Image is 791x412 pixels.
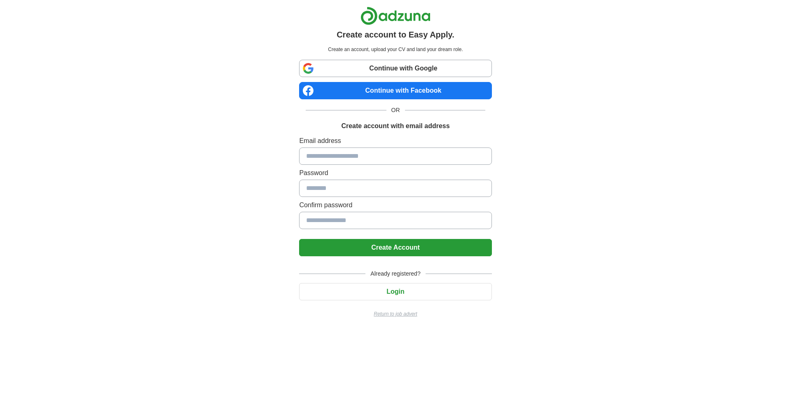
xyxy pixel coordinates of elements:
[365,269,425,278] span: Already registered?
[299,283,491,300] button: Login
[360,7,431,25] img: Adzuna logo
[386,106,405,115] span: OR
[299,60,491,77] a: Continue with Google
[337,28,454,41] h1: Create account to Easy Apply.
[299,82,491,99] a: Continue with Facebook
[301,46,490,53] p: Create an account, upload your CV and land your dream role.
[299,310,491,318] a: Return to job advert
[299,200,491,210] label: Confirm password
[299,136,491,146] label: Email address
[299,168,491,178] label: Password
[341,121,449,131] h1: Create account with email address
[299,239,491,256] button: Create Account
[299,288,491,295] a: Login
